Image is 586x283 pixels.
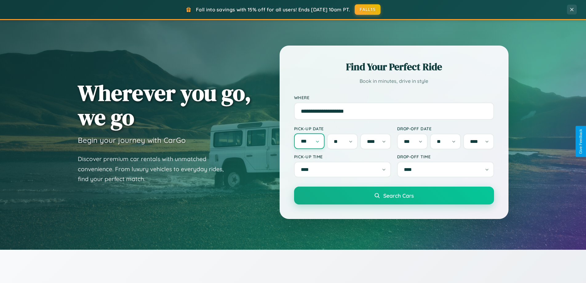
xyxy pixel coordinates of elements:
[294,187,494,204] button: Search Cars
[355,4,381,15] button: FALL15
[294,95,494,100] label: Where
[579,129,583,154] div: Give Feedback
[196,6,350,13] span: Fall into savings with 15% off for all users! Ends [DATE] 10am PT.
[397,126,494,131] label: Drop-off Date
[294,77,494,86] p: Book in minutes, drive in style
[294,154,391,159] label: Pick-up Time
[383,192,414,199] span: Search Cars
[78,135,186,145] h3: Begin your journey with CarGo
[397,154,494,159] label: Drop-off Time
[294,60,494,74] h2: Find Your Perfect Ride
[78,81,251,129] h1: Wherever you go, we go
[294,126,391,131] label: Pick-up Date
[78,154,232,184] p: Discover premium car rentals with unmatched convenience. From luxury vehicles to everyday rides, ...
